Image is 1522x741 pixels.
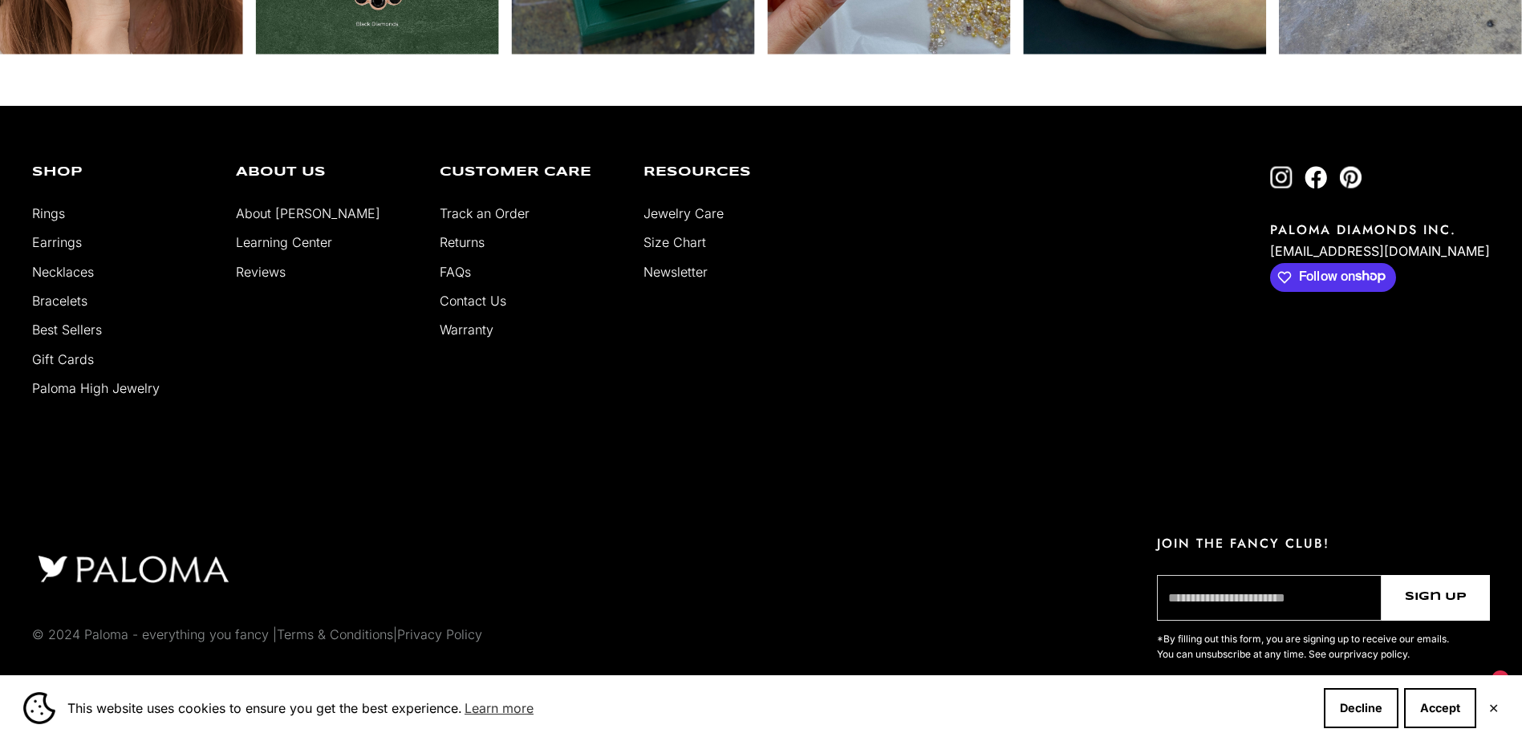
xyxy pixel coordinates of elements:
[32,552,234,587] img: footer logo
[32,293,87,309] a: Bracelets
[1324,688,1398,728] button: Decline
[643,205,724,221] a: Jewelry Care
[440,293,506,309] a: Contact Us
[32,322,102,338] a: Best Sellers
[1382,575,1490,621] button: Sign Up
[440,205,530,221] a: Track an Order
[643,264,708,280] a: Newsletter
[440,264,471,280] a: FAQs
[236,264,286,280] a: Reviews
[440,166,619,179] p: Customer Care
[440,234,485,250] a: Returns
[236,166,416,179] p: About Us
[236,205,380,221] a: About [PERSON_NAME]
[643,234,706,250] a: Size Chart
[397,626,482,642] a: Privacy Policy
[1404,688,1476,728] button: Accept
[1270,221,1490,239] p: PALOMA DIAMONDS INC.
[1305,166,1327,188] a: Follow on Facebook
[1270,239,1490,263] p: [EMAIL_ADDRESS][DOMAIN_NAME]
[1157,534,1490,553] p: JOIN THE FANCY CLUB!
[32,166,212,179] p: Shop
[236,234,332,250] a: Learning Center
[32,380,160,396] a: Paloma High Jewelry
[67,696,1311,720] span: This website uses cookies to ensure you get the best experience.
[1270,166,1293,188] a: Follow on Instagram
[462,696,536,720] a: Learn more
[32,234,82,250] a: Earrings
[23,692,55,724] img: Cookie banner
[1339,166,1362,188] a: Follow on Pinterest
[32,624,482,645] p: © 2024 Paloma - everything you fancy | |
[1488,703,1499,713] button: Close
[1157,631,1454,663] p: *By filling out this form, you are signing up to receive our emails. You can unsubscribe at any t...
[32,351,94,367] a: Gift Cards
[643,166,823,179] p: Resources
[440,322,493,338] a: Warranty
[1405,588,1467,606] span: Sign Up
[32,205,65,221] a: Rings
[32,264,94,280] a: Necklaces
[1344,648,1410,660] a: privacy policy.
[277,626,393,642] a: Terms & Conditions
